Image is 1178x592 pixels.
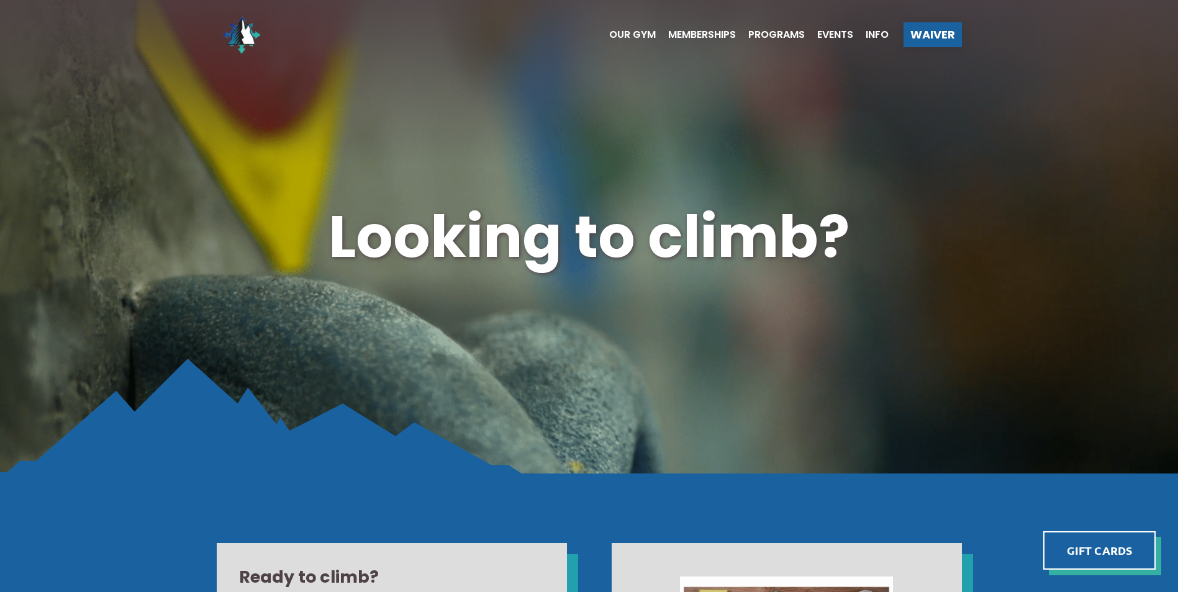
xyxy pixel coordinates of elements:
span: Programs [748,30,805,40]
span: Info [866,30,889,40]
a: Memberships [656,30,736,40]
a: Events [805,30,853,40]
h2: Ready to climb? [239,565,545,589]
span: Waiver [910,29,955,40]
span: Memberships [668,30,736,40]
span: Our Gym [609,30,656,40]
a: Our Gym [597,30,656,40]
a: Programs [736,30,805,40]
h1: Looking to climb? [217,197,962,277]
span: Events [817,30,853,40]
a: Info [853,30,889,40]
img: North Wall Logo [217,10,266,60]
a: Waiver [904,22,962,47]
